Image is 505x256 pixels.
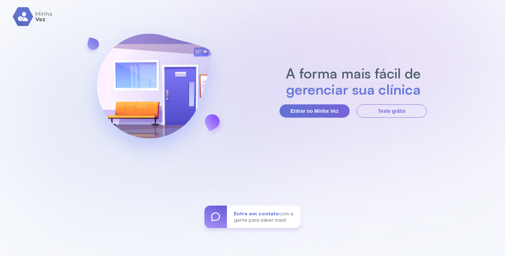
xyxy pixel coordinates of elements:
[357,104,427,118] button: Teste grátis
[78,15,230,167] img: banner-login.svg
[13,7,53,26] img: logo.svg
[234,210,279,216] span: Entre em contato
[204,206,301,228] a: Entre em contatocom a gente para saber mais!
[282,81,424,97] h2: gerenciar sua clínica
[280,104,350,118] button: Entrar no Minha Vez
[282,65,424,81] h2: A forma mais fácil de
[227,206,301,228] div: com a gente para saber mais!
